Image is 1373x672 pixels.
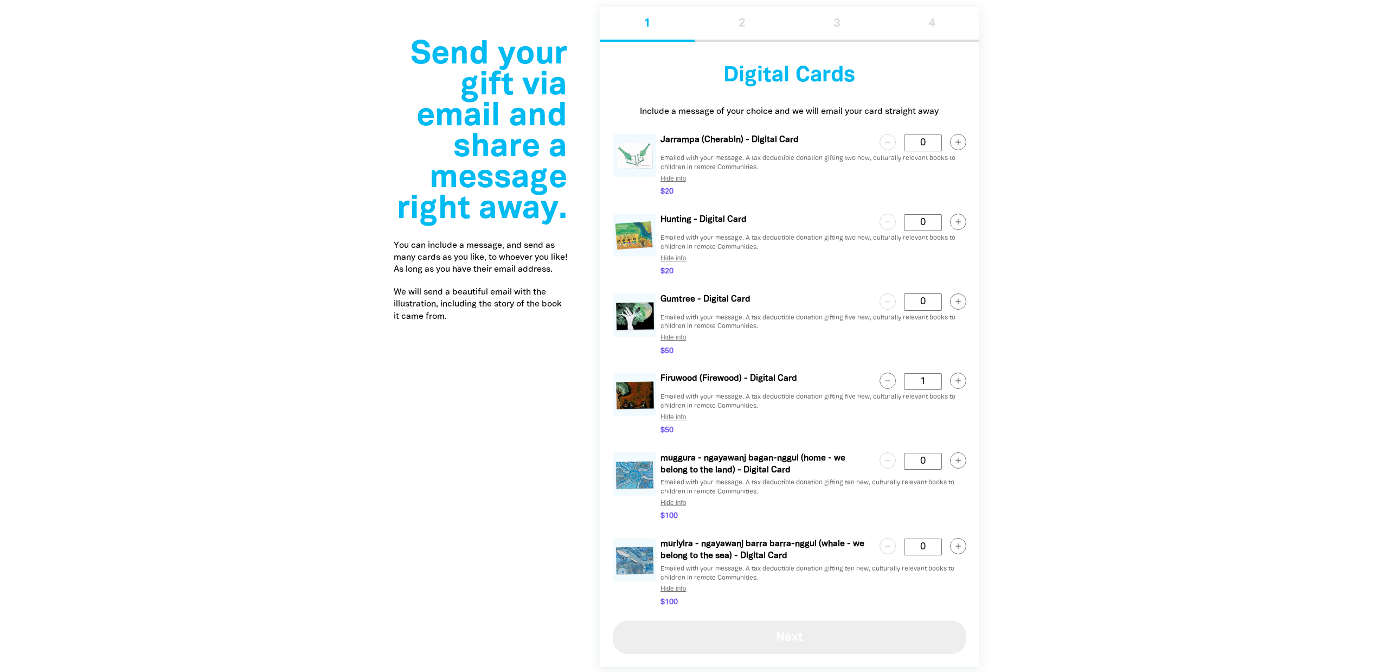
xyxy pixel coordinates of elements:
h3: Digital Cards [613,55,966,97]
button: Hide info [656,170,690,187]
p: muriyira - ngayawanj barra barra-nggul (whale - we belong to the sea) - Digital Card [660,538,871,562]
p: Emailed with your message. A tax deductible donation gifting ten new, culturally relevant books t... [660,478,966,497]
img: hunting-png-236049.png [613,214,656,257]
button: Hide info [656,495,690,511]
button: Hide info [656,409,690,425]
p: Jarrampa (Cherabin) - Digital Card [660,134,871,146]
span: $50 [660,425,673,436]
p: muggura - ngayawanj bagan-nggul (home - we belong to the land) - Digital Card [660,452,871,477]
p: Emailed with your message. A tax deductible donation gifting two new, culturally relevant books t... [660,234,966,252]
span: $20 [660,266,673,277]
span: $20 [660,187,673,197]
p: You can include a message, and send as many cards as you like, to whoever you like! As long as yo... [394,240,567,276]
p: Emailed with your message. A tax deductible donation gifting ten new, culturally relevant books t... [660,565,966,583]
button: Next [613,620,966,654]
img: raisley-circle-card-jpg-b81932.jpg [613,452,656,496]
p: Hunting - Digital Card [660,214,871,226]
img: raisley-owl-card-jpg-62d963.jpg [613,293,656,337]
span: $50 [660,346,673,357]
p: Gumtree - Digital Card [660,293,871,305]
span: $100 [660,511,678,522]
button: Hide info [656,580,690,597]
button: Hide info [656,329,690,345]
span: $100 [660,597,678,608]
p: Include a message of your choice and we will email your card straight away [613,106,966,118]
p: Emailed with your message. A tax deductible donation gifting five new, culturally relevant books ... [660,393,966,411]
img: raisley-sky-card-jpg-93bf67.jpg [613,373,656,416]
p: Emailed with your message. A tax deductible donation gifting two new, culturally relevant books t... [660,154,966,172]
span: Send your gift via email and share a message right away. [397,40,567,225]
img: raisley-whale-card-jpg-cdc444.jpg [613,538,656,581]
p: Emailed with your message. A tax deductible donation gifting five new, culturally relevant books ... [660,313,966,332]
p: Firuwood (Firewood) - Digital Card [660,373,871,385]
p: We will send a beautiful email with the illustration, including the story of the book it came from. [394,286,567,323]
button: Hide info [656,250,690,266]
img: jarrampa-png-e6d94c.png [613,134,656,177]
